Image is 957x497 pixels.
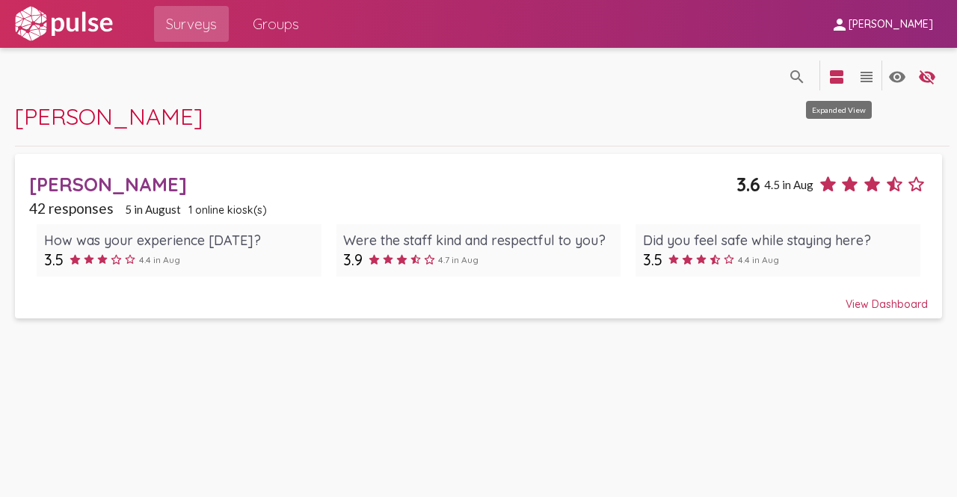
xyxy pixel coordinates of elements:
span: 3.5 [643,250,662,269]
mat-icon: person [831,16,849,34]
mat-icon: language [828,68,846,86]
span: Groups [253,10,299,37]
div: [PERSON_NAME] [29,173,736,196]
span: 42 responses [29,200,114,217]
a: Surveys [154,6,229,42]
a: Groups [241,6,311,42]
div: How was your experience [DATE]? [44,232,314,249]
button: language [912,61,942,90]
span: 1 online kiosk(s) [188,203,267,217]
div: Were the staff kind and respectful to you? [343,232,613,249]
mat-icon: language [918,68,936,86]
mat-icon: language [888,68,906,86]
mat-icon: language [788,68,806,86]
span: [PERSON_NAME] [15,102,203,131]
span: 4.5 in Aug [764,178,813,191]
span: 3.9 [343,250,363,269]
button: language [822,61,852,90]
span: 4.7 in Aug [438,254,478,265]
span: 3.6 [736,173,760,196]
span: 4.4 in Aug [738,254,779,265]
button: language [782,61,812,90]
img: white-logo.svg [12,5,115,43]
span: 3.5 [44,250,64,269]
button: language [882,61,912,90]
a: [PERSON_NAME]3.64.5 in Aug42 responses5 in August1 online kiosk(s)How was your experience [DATE]?... [15,154,943,318]
span: 5 in August [125,203,181,216]
div: Did you feel safe while staying here? [643,232,913,249]
button: [PERSON_NAME] [819,10,945,37]
mat-icon: language [858,68,876,86]
div: View Dashboard [29,284,927,311]
button: language [852,61,881,90]
span: 4.4 in Aug [139,254,180,265]
span: [PERSON_NAME] [849,18,933,31]
span: Surveys [166,10,217,37]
